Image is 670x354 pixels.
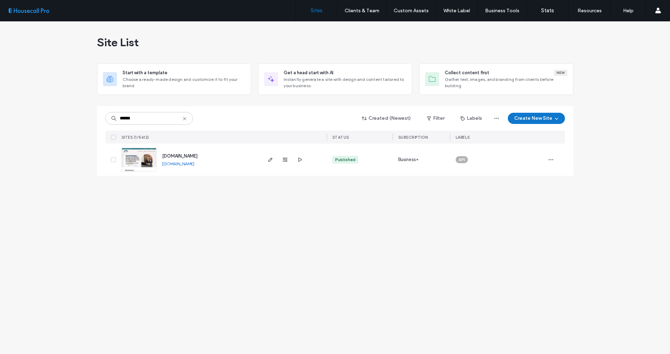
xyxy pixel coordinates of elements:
[419,63,573,95] div: Collect content firstNewGather text, images, and branding from clients before building.
[541,7,554,14] label: Stats
[97,35,139,49] span: Site List
[335,157,355,163] div: Published
[284,76,406,89] span: Instantly generate a site with design and content tailored to your business.
[97,63,251,95] div: Start with a templateChoose a ready-made design and customize it to fit your brand.
[508,113,565,124] button: Create New Site
[445,76,567,89] span: Gather text, images, and branding from clients before building.
[356,113,417,124] button: Created (Newest)
[443,8,470,14] label: White Label
[454,113,488,124] button: Labels
[578,8,602,14] label: Resources
[420,113,451,124] button: Filter
[394,8,429,14] label: Custom Assets
[345,8,379,14] label: Clients & Team
[258,63,412,95] div: Get a head start with AIInstantly generate a site with design and content tailored to your business.
[311,7,323,14] label: Sites
[445,69,489,76] span: Collect content first
[458,157,465,163] span: API
[123,69,167,76] span: Start with a template
[554,70,567,76] div: New
[398,135,428,140] span: SUBSCRIPTION
[122,135,149,140] span: SITES (1/5612)
[398,156,419,163] span: Business+
[456,135,470,140] span: LABELS
[332,135,349,140] span: STATUS
[162,153,198,159] a: [DOMAIN_NAME]
[162,161,194,166] a: [DOMAIN_NAME]
[284,69,333,76] span: Get a head start with AI
[485,8,519,14] label: Business Tools
[623,8,634,14] label: Help
[123,76,245,89] span: Choose a ready-made design and customize it to fit your brand.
